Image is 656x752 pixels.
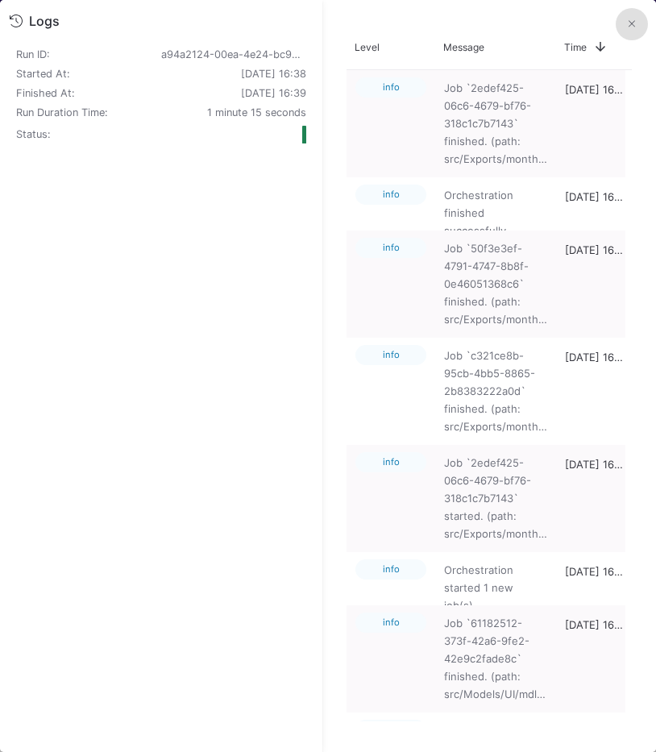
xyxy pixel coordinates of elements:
[16,68,161,81] div: Started At:
[16,87,161,100] div: Finished At:
[355,41,380,53] span: Level
[161,48,306,61] div: a94a2124-00ea-4e24-bc9d-feae1d665036
[444,614,547,703] span: Job `61182512-373f-42a6-9fe2-42e9c2fade8c` finished. (path: src/Models/UI/mdl_product_sales/tbl_m...
[355,613,426,633] span: info
[355,77,426,98] span: info
[29,13,60,29] div: Logs
[355,185,426,205] span: info
[556,231,632,338] div: [DATE] 16:39:20
[556,445,632,552] div: [DATE] 16:38:47
[355,559,426,580] span: info
[207,106,306,118] span: 1 minute 15 seconds
[16,106,161,119] div: Run Duration Time:
[355,452,426,472] span: info
[556,177,632,231] div: [DATE] 16:39:25
[443,41,484,53] span: Message
[556,338,632,445] div: [DATE] 16:39:19
[241,87,306,99] span: [DATE] 16:39
[444,347,547,435] span: Job `c321ce8b-95cb-4bb5-8865-2b8383222a0d` finished. (path: src/Exports/monthly_product_performan...
[564,41,587,53] span: Time
[556,605,632,713] div: [DATE] 16:38:46
[16,128,161,141] div: Status:
[444,239,547,328] span: Job `50f3e3ef-4791-4747-8b8f-0e46051368c6` finished. (path: src/Exports/monthly_product_performan...
[355,345,426,365] span: info
[16,50,161,60] div: Run ID:
[444,79,547,168] span: Job `2edef425-06c6-4679-bf76-318c1c7b7143` finished. (path: src/Exports/monthly_product_performan...
[355,238,426,258] span: info
[241,68,306,80] span: [DATE] 16:38
[444,454,547,542] span: Job `2edef425-06c6-4679-bf76-318c1c7b7143` started. (path: src/Exports/monthly_product_performanc...
[556,552,632,605] div: [DATE] 16:38:47
[444,561,547,614] span: Orchestration started 1 new job(s).
[444,186,547,239] span: Orchestration finished successfully
[355,720,426,740] span: info
[556,70,632,177] div: [DATE] 16:39:25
